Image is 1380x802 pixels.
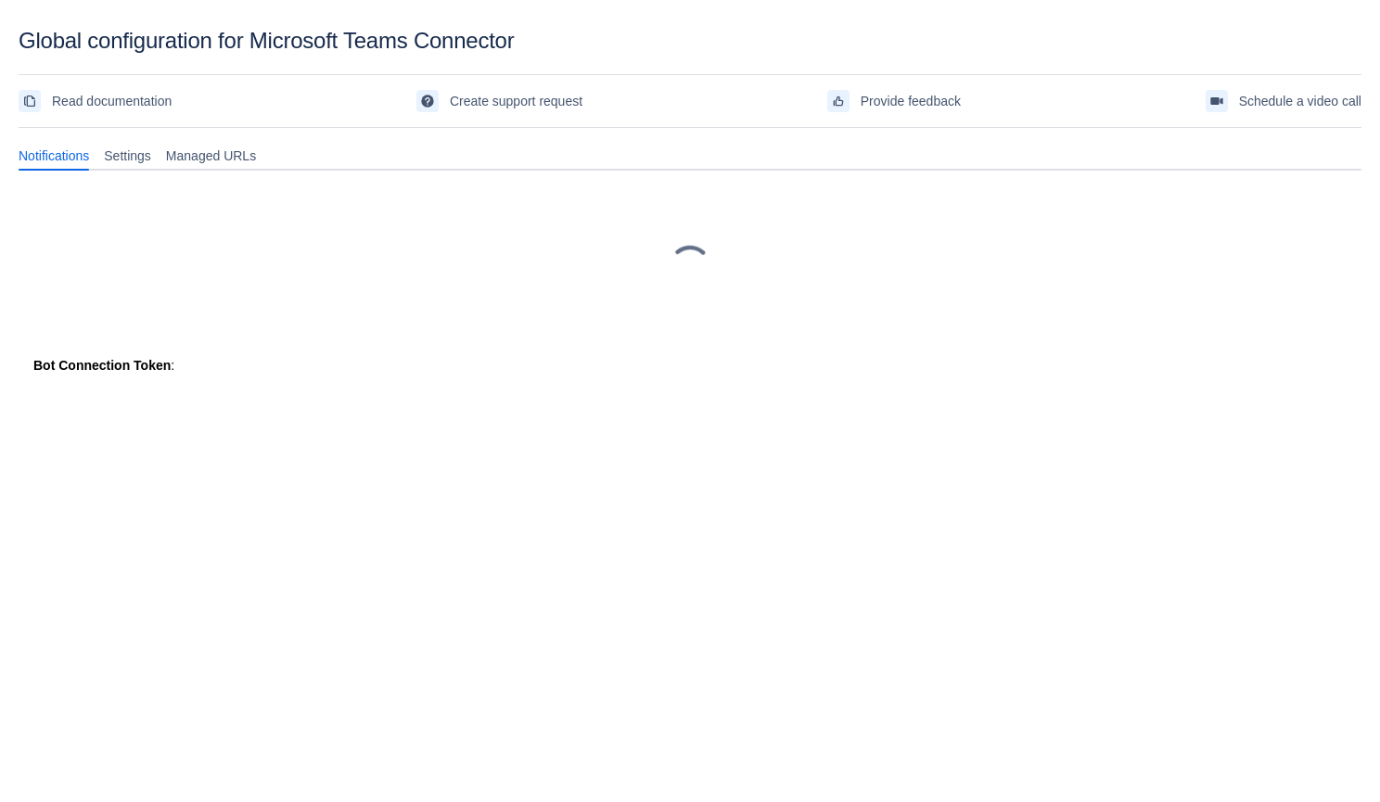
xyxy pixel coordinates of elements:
span: documentation [22,94,37,108]
span: Notifications [19,146,89,165]
span: Create support request [450,86,582,116]
span: Settings [104,146,151,165]
span: support [420,94,435,108]
a: Create support request [416,86,582,116]
span: Managed URLs [166,146,256,165]
div: Global configuration for Microsoft Teams Connector [19,28,1361,54]
div: : [33,356,1347,375]
a: Schedule a video call [1206,86,1361,116]
span: feedback [831,94,846,108]
a: Provide feedback [827,86,961,116]
span: videoCall [1209,94,1224,108]
strong: Bot Connection Token [33,358,171,373]
span: Schedule a video call [1239,86,1361,116]
span: Read documentation [52,86,172,116]
span: Provide feedback [861,86,961,116]
a: Read documentation [19,86,172,116]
